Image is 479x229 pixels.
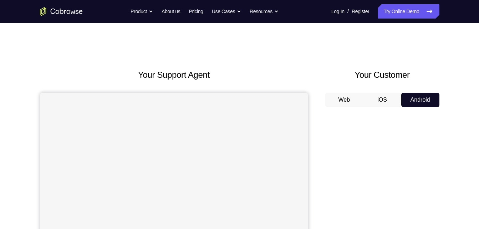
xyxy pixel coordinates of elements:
a: Register [352,4,369,19]
span: / [347,7,349,16]
button: Web [325,93,363,107]
button: Resources [250,4,279,19]
button: Android [401,93,439,107]
button: Product [131,4,153,19]
button: Use Cases [212,4,241,19]
a: About us [162,4,180,19]
a: Pricing [189,4,203,19]
a: Log In [331,4,345,19]
button: iOS [363,93,401,107]
a: Try Online Demo [378,4,439,19]
h2: Your Customer [325,68,439,81]
a: Go to the home page [40,7,83,16]
h2: Your Support Agent [40,68,308,81]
